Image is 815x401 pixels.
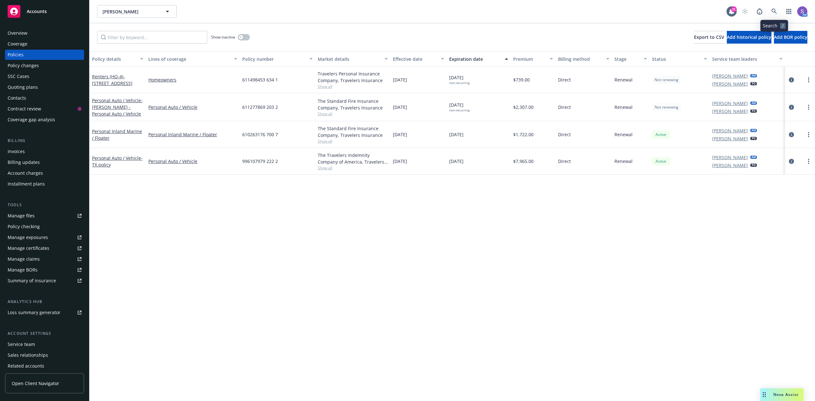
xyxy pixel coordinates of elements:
[5,39,84,49] a: Coverage
[8,50,24,60] div: Policies
[5,232,84,243] a: Manage exposures
[712,162,748,169] a: [PERSON_NAME]
[449,74,470,85] span: [DATE]
[449,108,470,112] div: non-recurring
[5,28,84,38] a: Overview
[92,155,143,168] span: - TX policy
[92,97,143,117] span: - [PERSON_NAME] - Personal Auto / Vehicle
[8,254,40,264] div: Manage claims
[614,56,640,62] div: Stage
[449,56,501,62] div: Expiration date
[393,56,437,62] div: Effective date
[5,157,84,167] a: Billing updates
[5,104,84,114] a: Contract review
[5,50,84,60] a: Policies
[148,158,237,165] a: Personal Auto / Vehicle
[774,34,807,40] span: Add BOR policy
[556,51,612,67] button: Billing method
[8,39,27,49] div: Coverage
[773,392,798,397] span: Nova Assist
[774,31,807,44] button: Add BOR policy
[8,350,48,360] div: Sales relationships
[92,128,142,141] a: Personal Inland Marine / Floater
[318,70,388,84] div: Travelers Personal Insurance Company, Travelers Insurance
[12,380,59,387] span: Open Client Navigator
[5,82,84,92] a: Quoting plans
[148,104,237,110] a: Personal Auto / Vehicle
[8,93,26,103] div: Contacts
[5,265,84,275] a: Manage BORs
[8,60,39,71] div: Policy changes
[8,339,35,349] div: Service team
[318,165,388,171] span: Show all
[148,76,237,83] a: Homeowners
[614,76,633,83] span: Renewal
[712,56,775,62] div: Service team leaders
[5,307,84,318] a: Loss summary generator
[614,158,633,165] span: Renewal
[558,158,571,165] span: Direct
[652,56,700,62] div: Status
[8,307,60,318] div: Loss summary generator
[727,31,771,44] button: Add historical policy
[8,28,27,38] div: Overview
[92,155,143,168] a: Personal Auto / Vehicle
[449,158,464,165] span: [DATE]
[92,74,132,86] a: Renters (HO-4)
[710,51,785,67] button: Service team leaders
[92,97,143,117] a: Personal Auto / Vehicle
[393,131,407,138] span: [DATE]
[146,51,240,67] button: Lines of coverage
[97,31,207,44] input: Filter by keyword...
[447,51,511,67] button: Expiration date
[655,77,678,83] span: Not renewing
[513,158,534,165] span: $7,965.00
[614,131,633,138] span: Renewal
[242,104,278,110] span: 611277869 203 2
[8,146,25,157] div: Invoices
[760,388,768,401] div: Drag to move
[727,34,771,40] span: Add historical policy
[5,93,84,103] a: Contacts
[27,9,47,14] span: Accounts
[768,5,781,18] a: Search
[5,60,84,71] a: Policy changes
[788,103,795,111] a: circleInformation
[242,56,305,62] div: Policy number
[393,158,407,165] span: [DATE]
[5,168,84,178] a: Account charges
[8,243,49,253] div: Manage certificates
[649,51,710,67] button: Status
[655,132,667,137] span: Active
[318,125,388,138] div: The Standard Fire Insurance Company, Travelers Insurance
[8,157,40,167] div: Billing updates
[390,51,447,67] button: Effective date
[712,100,748,107] a: [PERSON_NAME]
[655,104,678,110] span: Not renewing
[558,131,571,138] span: Direct
[8,211,35,221] div: Manage files
[5,243,84,253] a: Manage certificates
[805,131,812,138] a: more
[242,131,278,138] span: 610263176 700 7
[318,56,381,62] div: Market details
[449,131,464,138] span: [DATE]
[5,202,84,208] div: Tools
[5,361,84,371] a: Related accounts
[92,74,132,86] span: - [STREET_ADDRESS]
[513,104,534,110] span: $2,307.00
[240,51,315,67] button: Policy number
[712,127,748,134] a: [PERSON_NAME]
[5,299,84,305] div: Analytics hub
[513,131,534,138] span: $1,722.00
[97,5,177,18] button: [PERSON_NAME]
[92,56,136,62] div: Policy details
[5,339,84,349] a: Service team
[712,154,748,161] a: [PERSON_NAME]
[8,71,29,81] div: SSC Cases
[8,179,45,189] div: Installment plans
[694,34,724,40] span: Export to CSV
[797,6,807,17] img: photo
[5,146,84,157] a: Invoices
